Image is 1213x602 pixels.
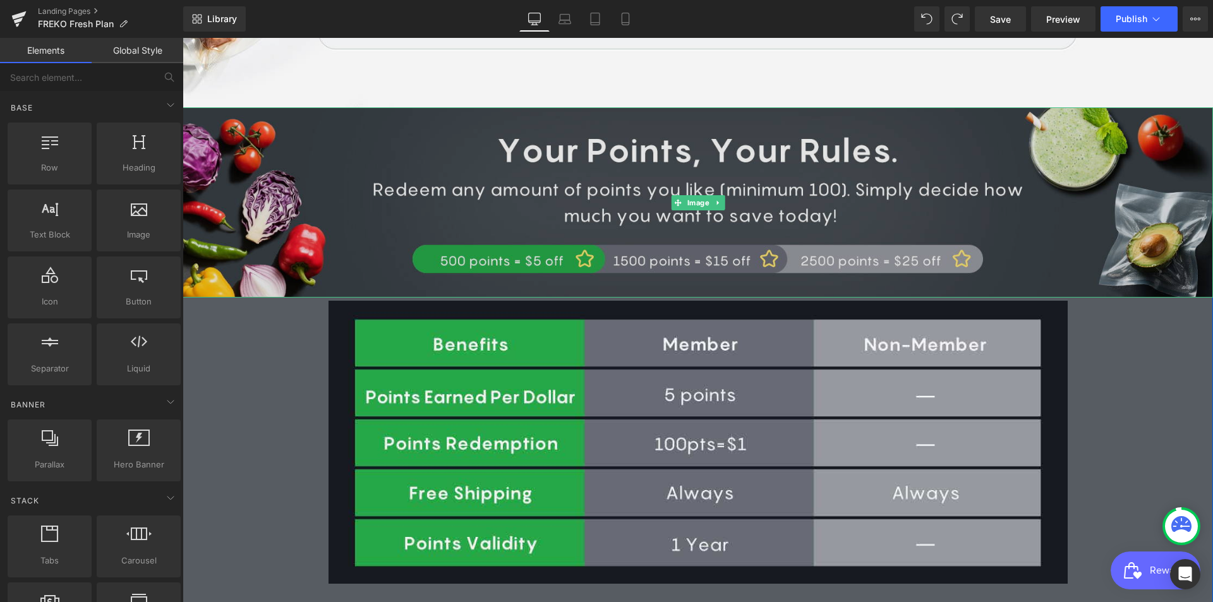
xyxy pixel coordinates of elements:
[529,157,542,172] a: Expand / Collapse
[100,295,177,308] span: Button
[100,362,177,375] span: Liquid
[1116,14,1147,24] span: Publish
[610,6,641,32] a: Mobile
[11,458,88,471] span: Parallax
[38,19,114,29] span: FREKO Fresh Plan
[1046,13,1080,26] span: Preview
[9,102,34,114] span: Base
[990,13,1011,26] span: Save
[38,6,183,16] a: Landing Pages
[100,458,177,471] span: Hero Banner
[1101,6,1178,32] button: Publish
[207,13,237,25] span: Library
[519,6,550,32] a: Desktop
[11,362,88,375] span: Separator
[580,6,610,32] a: Tablet
[9,399,47,411] span: Banner
[928,514,1018,551] iframe: Button to open loyalty program pop-up
[11,161,88,174] span: Row
[550,6,580,32] a: Laptop
[11,228,88,241] span: Text Block
[914,6,939,32] button: Undo
[1183,6,1208,32] button: More
[11,554,88,567] span: Tabs
[92,38,183,63] a: Global Style
[11,295,88,308] span: Icon
[944,6,970,32] button: Redo
[100,554,177,567] span: Carousel
[9,495,40,507] span: Stack
[1031,6,1095,32] a: Preview
[100,228,177,241] span: Image
[183,6,246,32] a: New Library
[502,157,529,172] span: Image
[1170,559,1200,589] div: Open Intercom Messenger
[100,161,177,174] span: Heading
